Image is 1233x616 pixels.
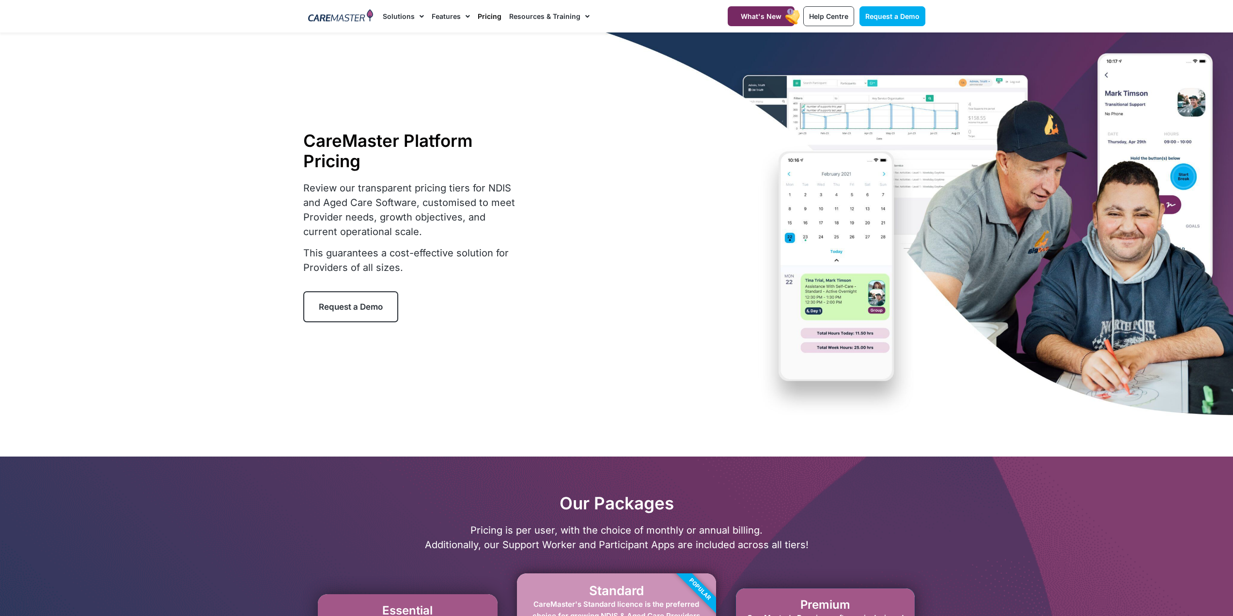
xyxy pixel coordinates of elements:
[303,181,518,239] p: Review our transparent pricing tiers for NDIS and Aged Care Software, customised to meet Provider...
[303,246,518,275] p: This guarantees a cost-effective solution for Providers of all sizes.
[303,523,930,552] p: Pricing is per user, with the choice of monthly or annual billing. Additionally, our Support Work...
[809,12,848,20] span: Help Centre
[859,6,925,26] a: Request a Demo
[741,12,781,20] span: What's New
[527,583,706,598] h2: Standard
[728,6,795,26] a: What's New
[303,291,398,322] a: Request a Demo
[746,598,905,612] h2: Premium
[803,6,854,26] a: Help Centre
[303,130,518,171] h1: CareMaster Platform Pricing
[865,12,920,20] span: Request a Demo
[319,302,383,312] span: Request a Demo
[308,9,374,24] img: CareMaster Logo
[303,493,930,513] h2: Our Packages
